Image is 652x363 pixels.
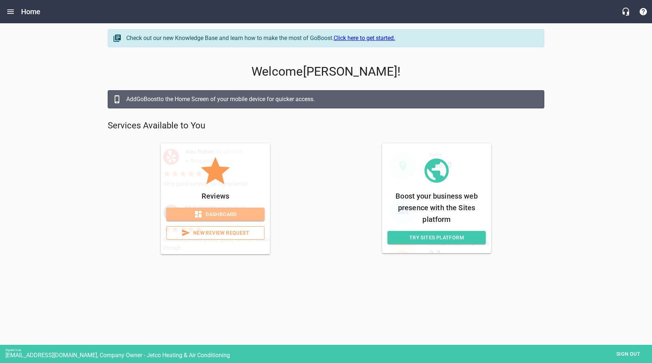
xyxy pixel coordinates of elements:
div: [EMAIL_ADDRESS][DOMAIN_NAME], Company Owner - Jetco Heating & Air Conditioning [5,352,652,359]
p: Reviews [166,190,265,202]
button: Support Portal [635,3,652,20]
p: Services Available to You [108,120,544,132]
span: Sign out [613,350,644,359]
button: Sign out [610,347,647,361]
a: New Review Request [166,226,265,240]
a: Try Sites Platform [387,231,486,244]
p: Boost your business web presence with the Sites platform [387,190,486,225]
div: Add GoBoost to the Home Screen of your mobile device for quicker access. [126,95,537,104]
h6: Home [21,6,41,17]
a: AddGoBoostto the Home Screen of your mobile device for quicker access. [108,90,544,108]
button: Open drawer [2,3,19,20]
button: Live Chat [617,3,635,20]
div: Signed in as [5,348,652,352]
a: Click here to get started. [334,35,395,41]
span: Dashboard [172,210,259,219]
p: Welcome [PERSON_NAME] ! [108,64,544,79]
div: Check out our new Knowledge Base and learn how to make the most of GoBoost. [126,34,537,43]
a: Dashboard [166,208,265,221]
span: New Review Request [172,228,258,238]
span: Try Sites Platform [393,233,480,242]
